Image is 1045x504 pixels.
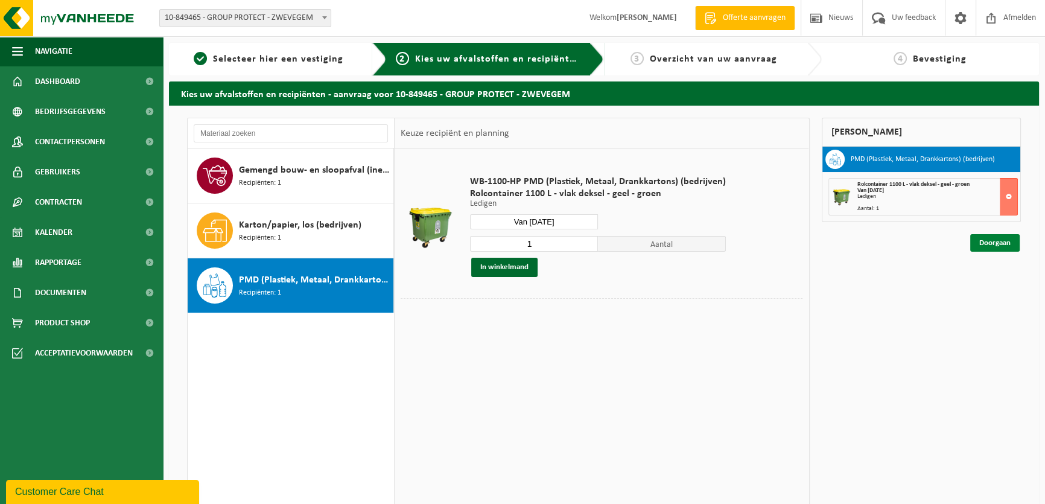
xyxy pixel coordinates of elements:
[913,54,967,64] span: Bevestiging
[175,52,363,66] a: 1Selecteer hier een vestiging
[169,81,1039,105] h2: Kies uw afvalstoffen en recipiënten - aanvraag voor 10-849465 - GROUP PROTECT - ZWEVEGEM
[857,187,884,194] strong: Van [DATE]
[194,124,388,142] input: Materiaal zoeken
[213,54,343,64] span: Selecteer hier een vestiging
[239,232,281,244] span: Recipiënten: 1
[35,36,72,66] span: Navigatie
[598,236,726,252] span: Aantal
[471,258,538,277] button: In winkelmand
[470,214,598,229] input: Selecteer datum
[857,206,1018,212] div: Aantal: 1
[470,200,726,208] p: Ledigen
[470,188,726,200] span: Rolcontainer 1100 L - vlak deksel - geel - groen
[395,118,515,148] div: Keuze recipiënt en planning
[35,97,106,127] span: Bedrijfsgegevens
[6,477,202,504] iframe: chat widget
[857,181,970,188] span: Rolcontainer 1100 L - vlak deksel - geel - groen
[239,273,390,287] span: PMD (Plastiek, Metaal, Drankkartons) (bedrijven)
[160,10,331,27] span: 10-849465 - GROUP PROTECT - ZWEVEGEM
[650,54,777,64] span: Overzicht van uw aanvraag
[822,118,1021,147] div: [PERSON_NAME]
[159,9,331,27] span: 10-849465 - GROUP PROTECT - ZWEVEGEM
[35,127,105,157] span: Contactpersonen
[35,278,86,308] span: Documenten
[970,234,1020,252] a: Doorgaan
[35,157,80,187] span: Gebruikers
[695,6,795,30] a: Offerte aanvragen
[35,338,133,368] span: Acceptatievoorwaarden
[35,247,81,278] span: Rapportage
[188,203,394,258] button: Karton/papier, los (bedrijven) Recipiënten: 1
[35,187,82,217] span: Contracten
[415,54,581,64] span: Kies uw afvalstoffen en recipiënten
[188,258,394,313] button: PMD (Plastiek, Metaal, Drankkartons) (bedrijven) Recipiënten: 1
[851,150,995,169] h3: PMD (Plastiek, Metaal, Drankkartons) (bedrijven)
[630,52,644,65] span: 3
[35,66,80,97] span: Dashboard
[857,194,1018,200] div: Ledigen
[617,13,677,22] strong: [PERSON_NAME]
[720,12,789,24] span: Offerte aanvragen
[239,163,390,177] span: Gemengd bouw- en sloopafval (inert en niet inert)
[470,176,726,188] span: WB-1100-HP PMD (Plastiek, Metaal, Drankkartons) (bedrijven)
[239,177,281,189] span: Recipiënten: 1
[239,287,281,299] span: Recipiënten: 1
[894,52,907,65] span: 4
[35,308,90,338] span: Product Shop
[239,218,361,232] span: Karton/papier, los (bedrijven)
[194,52,207,65] span: 1
[396,52,409,65] span: 2
[35,217,72,247] span: Kalender
[188,148,394,203] button: Gemengd bouw- en sloopafval (inert en niet inert) Recipiënten: 1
